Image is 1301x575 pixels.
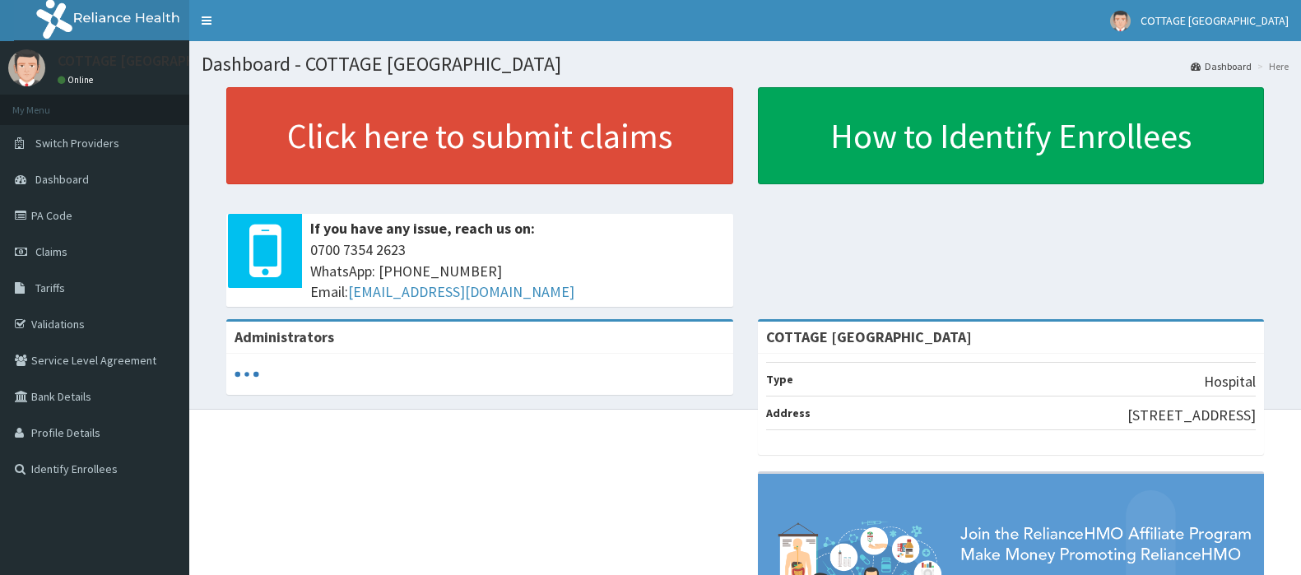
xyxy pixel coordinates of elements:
[766,327,972,346] strong: COTTAGE [GEOGRAPHIC_DATA]
[235,327,334,346] b: Administrators
[35,281,65,295] span: Tariffs
[35,244,67,259] span: Claims
[58,53,256,68] p: COTTAGE [GEOGRAPHIC_DATA]
[35,172,89,187] span: Dashboard
[1253,59,1289,73] li: Here
[226,87,733,184] a: Click here to submit claims
[310,219,535,238] b: If you have any issue, reach us on:
[758,87,1265,184] a: How to Identify Enrollees
[1127,405,1256,426] p: [STREET_ADDRESS]
[235,362,259,387] svg: audio-loading
[1141,13,1289,28] span: COTTAGE [GEOGRAPHIC_DATA]
[766,372,793,387] b: Type
[348,282,574,301] a: [EMAIL_ADDRESS][DOMAIN_NAME]
[1191,59,1252,73] a: Dashboard
[766,406,811,420] b: Address
[202,53,1289,75] h1: Dashboard - COTTAGE [GEOGRAPHIC_DATA]
[310,239,725,303] span: 0700 7354 2623 WhatsApp: [PHONE_NUMBER] Email:
[58,74,97,86] a: Online
[1110,11,1131,31] img: User Image
[1204,371,1256,392] p: Hospital
[35,136,119,151] span: Switch Providers
[8,49,45,86] img: User Image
